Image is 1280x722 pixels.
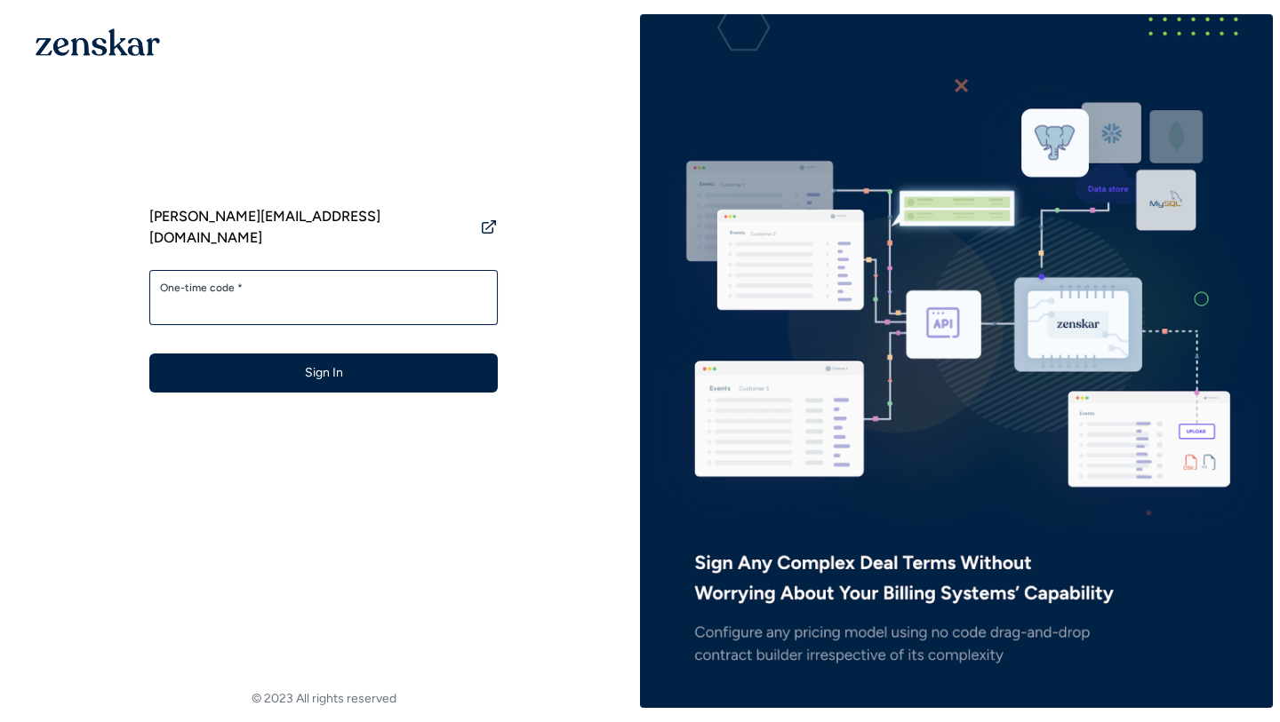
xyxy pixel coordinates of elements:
span: [PERSON_NAME][EMAIL_ADDRESS][DOMAIN_NAME] [149,206,473,249]
button: Sign In [149,353,498,393]
footer: © 2023 All rights reserved [7,690,640,708]
img: 1OGAJ2xQqyY4LXKgY66KYq0eOWRCkrZdAb3gUhuVAqdWPZE9SRJmCz+oDMSn4zDLXe31Ii730ItAGKgCKgCCgCikA4Av8PJUP... [36,28,160,56]
label: One-time code * [160,281,487,295]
